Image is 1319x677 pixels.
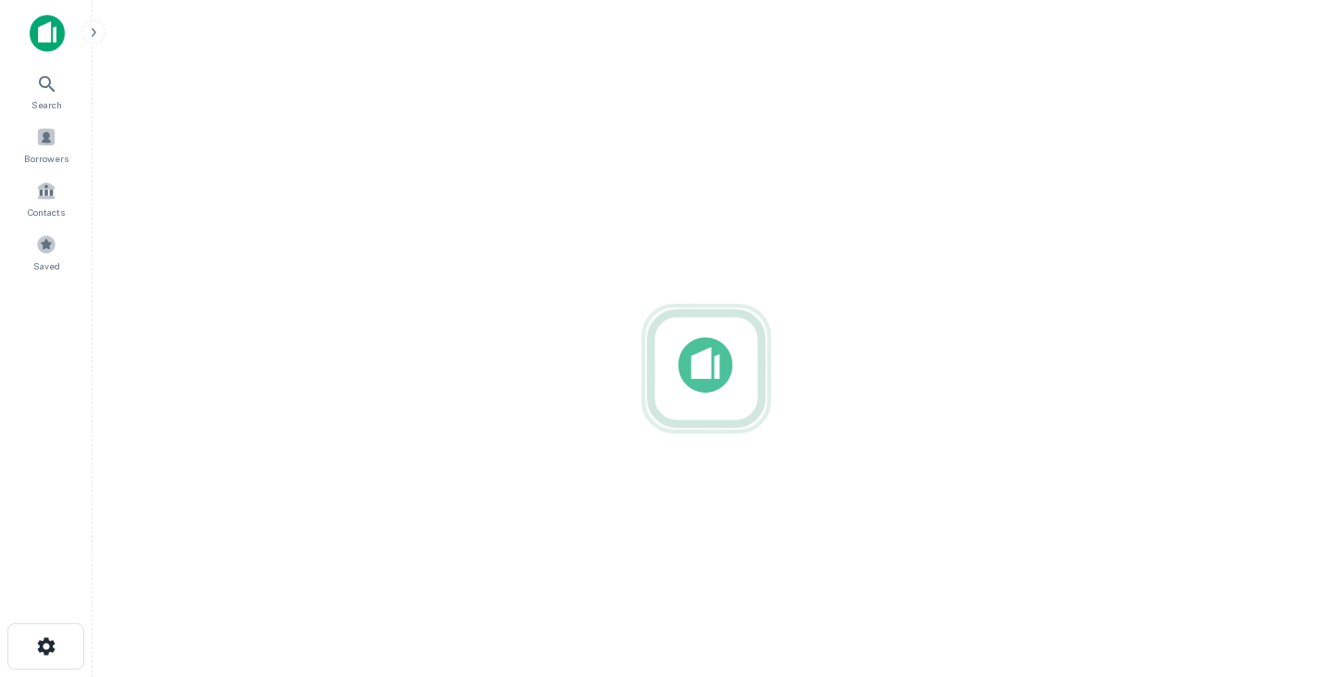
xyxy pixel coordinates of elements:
[6,66,87,116] a: Search
[6,119,87,169] a: Borrowers
[33,258,60,273] span: Saved
[31,97,62,112] span: Search
[6,173,87,223] a: Contacts
[30,15,65,52] img: capitalize-icon.png
[1226,529,1319,618] iframe: Chat Widget
[6,227,87,277] a: Saved
[28,205,65,219] span: Contacts
[24,151,68,166] span: Borrowers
